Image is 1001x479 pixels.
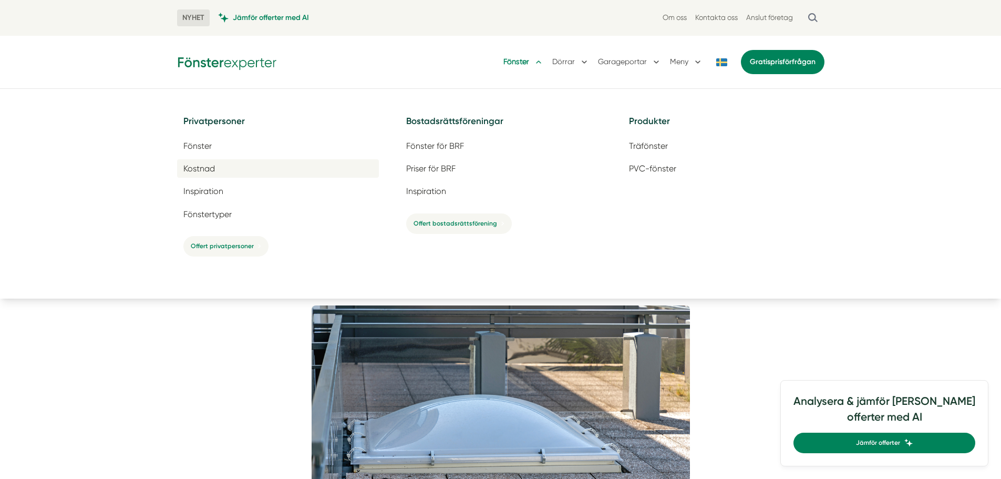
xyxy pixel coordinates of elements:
[623,159,824,178] a: PVC-fönster
[177,54,277,70] img: Fönsterexperter Logotyp
[746,13,793,23] a: Anslut företag
[406,186,446,196] span: Inspiration
[503,48,544,76] button: Fönster
[183,236,269,257] a: Offert privatpersoner
[177,137,379,155] a: Fönster
[177,159,379,178] a: Kostnad
[400,114,602,137] h5: Bostadsrättsföreningar
[177,9,210,26] span: NYHET
[406,164,456,174] span: Priser för BRF
[218,13,309,23] a: Jämför offerter med AI
[623,114,824,137] h5: Produkter
[623,137,824,155] a: Träfönster
[183,164,215,174] span: Kostnad
[741,50,824,74] a: Gratisprisförfrågan
[414,219,497,229] span: Offert bostadsrättsförening
[406,213,512,234] a: Offert bostadsrättsförening
[400,137,602,155] a: Fönster för BRF
[793,393,975,433] h4: Analysera & jämför [PERSON_NAME] offerter med AI
[552,48,590,76] button: Dörrar
[406,141,464,151] span: Fönster för BRF
[629,141,668,151] span: Träfönster
[400,182,602,200] a: Inspiration
[695,13,738,23] a: Kontakta oss
[233,13,309,23] span: Jämför offerter med AI
[750,57,770,66] span: Gratis
[183,186,223,196] span: Inspiration
[177,205,379,223] a: Fönstertyper
[400,159,602,178] a: Priser för BRF
[177,114,379,137] h5: Privatpersoner
[183,209,232,219] span: Fönstertyper
[598,48,662,76] button: Garageportar
[793,433,975,453] a: Jämför offerter
[856,438,900,448] span: Jämför offerter
[183,141,212,151] span: Fönster
[663,13,687,23] a: Om oss
[177,182,379,200] a: Inspiration
[670,48,703,76] button: Meny
[191,241,254,251] span: Offert privatpersoner
[629,164,676,174] span: PVC-fönster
